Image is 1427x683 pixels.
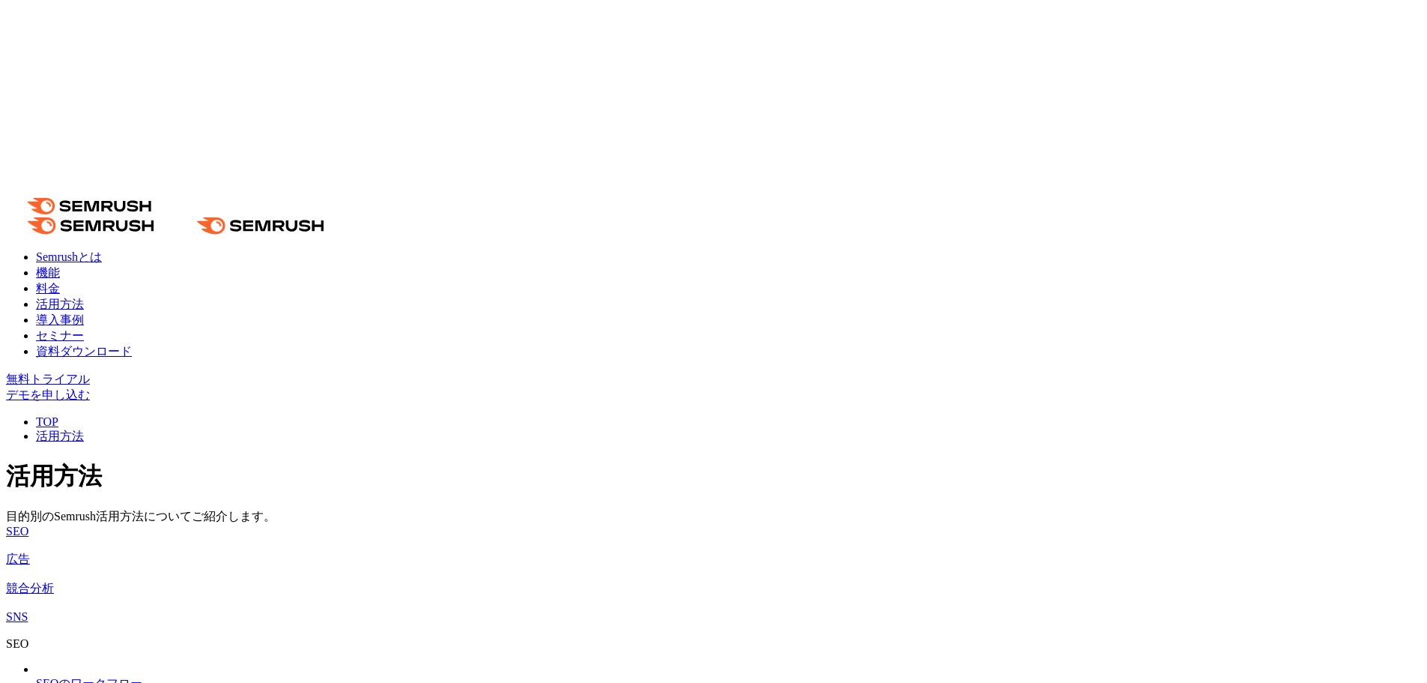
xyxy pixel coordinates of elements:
[36,298,84,310] a: 活用方法
[36,313,84,326] a: 導入事例
[6,637,1421,651] div: SEO
[6,460,1421,493] h1: 活用方法
[36,250,102,263] a: Semrushとは
[6,525,1421,538] a: SEO
[6,581,1421,597] a: 競合分析
[6,552,1421,568] a: 広告
[36,415,58,428] a: TOP
[6,509,1421,525] div: 目的別のSemrush活用方法についてご紹介します。
[36,329,84,342] a: セミナー
[36,345,132,358] a: 資料ダウンロード
[6,373,90,385] a: 無料トライアル
[6,388,90,401] a: デモを申し込む
[36,266,60,279] a: 機能
[6,610,1421,624] a: SNS
[36,430,84,442] a: 活用方法
[36,282,60,295] a: 料金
